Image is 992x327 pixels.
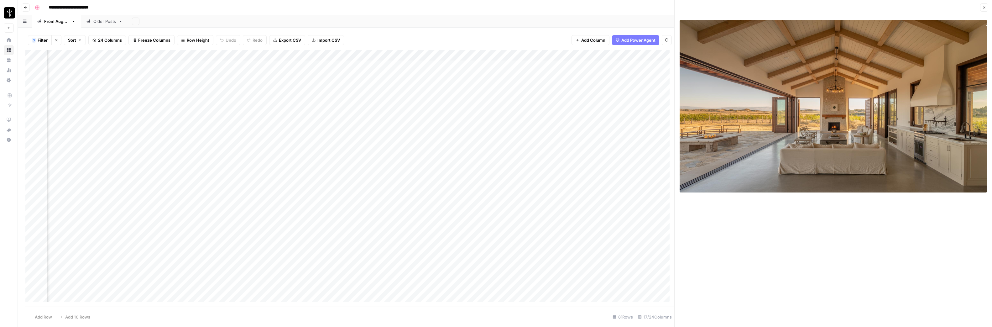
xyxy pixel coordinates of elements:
[32,15,81,28] a: From [DATE]
[128,35,175,45] button: Freeze Columns
[33,38,35,43] span: 3
[4,35,14,45] a: Home
[243,35,267,45] button: Redo
[4,55,14,65] a: Your Data
[279,37,301,43] span: Export CSV
[4,45,14,55] a: Browse
[25,312,56,322] button: Add Row
[621,37,655,43] span: Add Power Agent
[216,35,240,45] button: Undo
[68,37,76,43] span: Sort
[28,35,51,45] button: 3Filter
[177,35,213,45] button: Row Height
[253,37,263,43] span: Redo
[81,15,128,28] a: Older Posts
[680,20,987,193] img: Row/Cell
[35,314,52,320] span: Add Row
[572,35,609,45] button: Add Column
[612,35,659,45] button: Add Power Agent
[38,37,48,43] span: Filter
[610,312,635,322] div: 81 Rows
[4,75,14,85] a: Settings
[269,35,305,45] button: Export CSV
[308,35,344,45] button: Import CSV
[4,125,13,134] div: What's new?
[65,314,90,320] span: Add 10 Rows
[4,7,15,18] img: LP Production Workloads Logo
[64,35,86,45] button: Sort
[226,37,236,43] span: Undo
[187,37,209,43] span: Row Height
[581,37,605,43] span: Add Column
[44,18,69,24] div: From [DATE]
[317,37,340,43] span: Import CSV
[635,312,674,322] div: 17/24 Columns
[32,38,36,43] div: 3
[4,125,14,135] button: What's new?
[93,18,116,24] div: Older Posts
[4,115,14,125] a: AirOps Academy
[88,35,126,45] button: 24 Columns
[4,135,14,145] button: Help + Support
[4,5,14,21] button: Workspace: LP Production Workloads
[138,37,170,43] span: Freeze Columns
[56,312,94,322] button: Add 10 Rows
[98,37,122,43] span: 24 Columns
[4,65,14,75] a: Usage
